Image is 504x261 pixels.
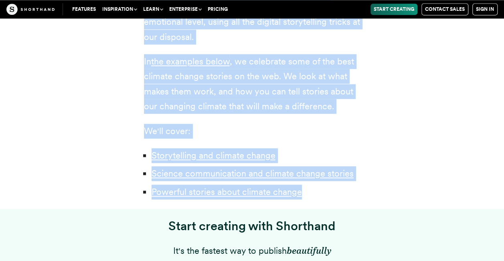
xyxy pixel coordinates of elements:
[421,3,468,15] a: Contact Sales
[144,219,360,233] h3: Start creating with Shorthand
[152,168,354,179] a: Science communication and climate change stories
[69,4,99,15] a: Features
[204,4,231,15] a: Pricing
[152,187,302,197] a: Powerful stories about climate change
[140,4,166,15] button: Learn
[99,4,140,15] button: Inspiration
[370,4,417,15] a: Start Creating
[144,124,360,139] p: We'll cover:
[472,3,498,15] a: Sign in
[6,4,55,15] img: The Craft
[144,54,360,114] p: In , we celebrate some of the best climate change stories on the web. We look at what makes them ...
[166,4,204,15] button: Enterprise
[152,150,275,161] a: Storytelling and climate change
[151,56,230,66] a: the examples below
